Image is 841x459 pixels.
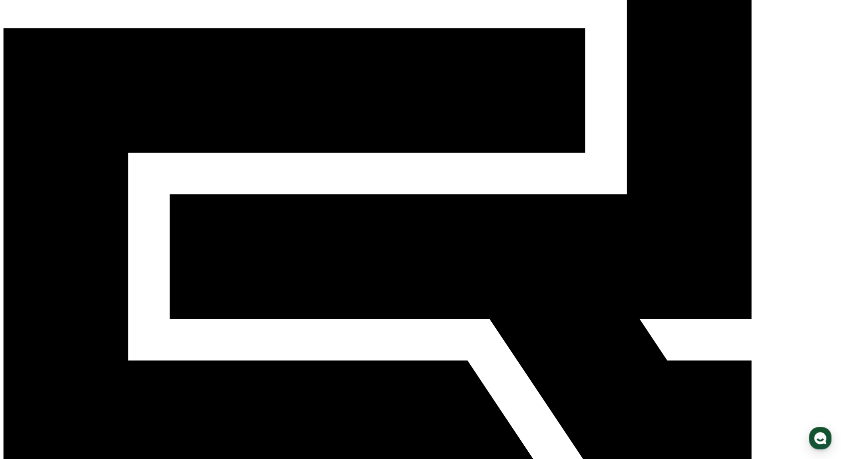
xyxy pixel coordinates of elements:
span: 설정 [124,266,134,273]
a: 홈 [2,254,53,274]
a: 대화 [53,254,104,274]
span: 홈 [25,266,30,273]
span: 대화 [73,267,83,273]
a: 설정 [104,254,154,274]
